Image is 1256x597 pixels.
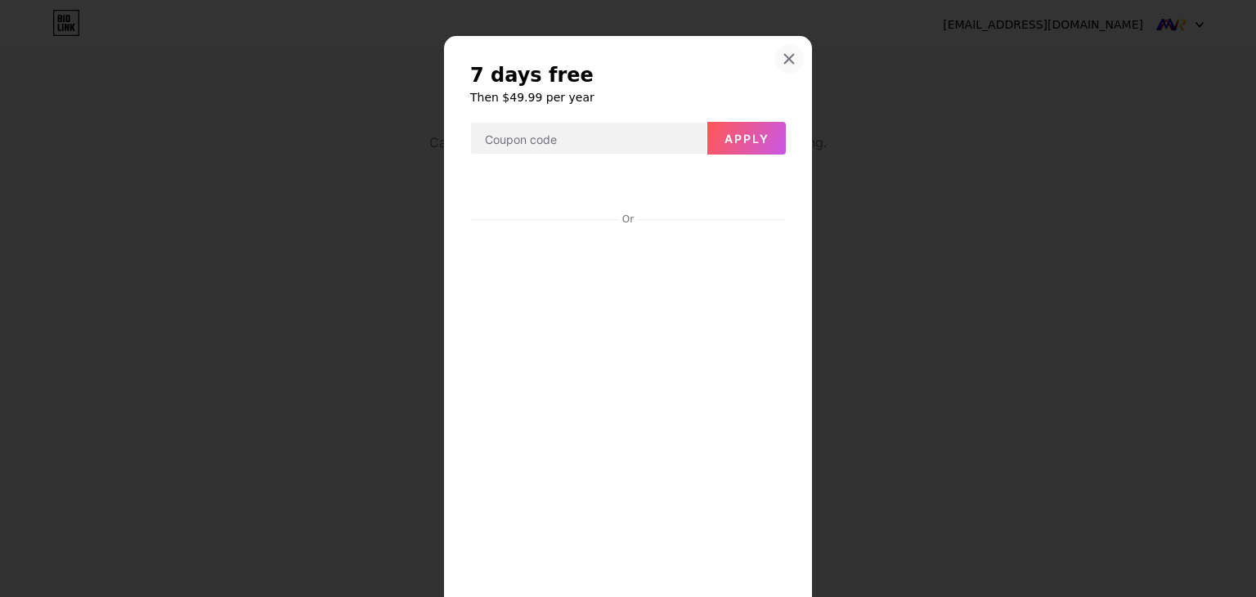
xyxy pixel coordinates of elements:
iframe: Secure payment input frame [468,227,788,585]
span: Apply [724,132,769,146]
button: Apply [707,122,786,155]
div: Or [619,213,637,226]
span: 7 days free [470,62,594,88]
h6: Then $49.99 per year [470,89,786,105]
iframe: Secure payment button frame [471,168,785,208]
input: Coupon code [471,123,706,155]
